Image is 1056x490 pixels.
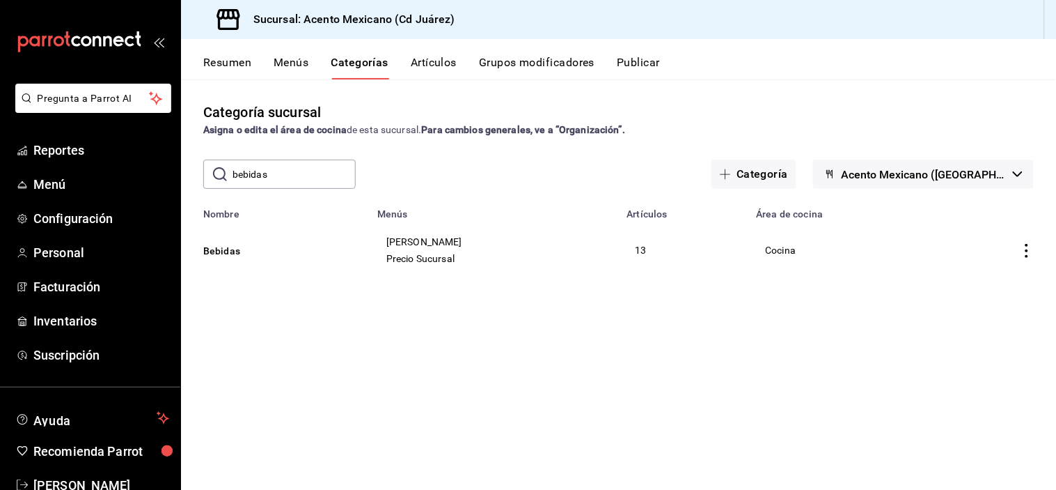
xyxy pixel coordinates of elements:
span: Facturación [33,277,169,296]
span: Precio Sucursal [386,254,601,263]
span: Acento Mexicano ([GEOGRAPHIC_DATA][PERSON_NAME]) [841,168,1007,181]
div: de esta sucursal. [203,123,1034,137]
th: Artículos [619,200,748,220]
strong: Asigna o edita el área de cocina [203,124,347,135]
span: Reportes [33,141,169,160]
span: [PERSON_NAME] [386,237,601,247]
button: actions [1020,244,1034,258]
button: Categorías [331,56,389,79]
th: Área de cocina [748,200,936,220]
span: Ayuda [33,410,151,427]
button: Grupos modificadores [479,56,594,79]
span: Menú [33,175,169,194]
button: Menús [274,56,308,79]
button: Categoría [711,160,796,189]
button: Bebidas [203,244,342,258]
span: Suscripción [33,346,169,365]
span: Inventarios [33,312,169,330]
strong: Para cambios generales, ve a “Organización”. [421,124,625,135]
a: Pregunta a Parrot AI [10,101,171,116]
button: Artículos [411,56,457,79]
div: navigation tabs [203,56,1056,79]
table: categoriesTable [181,200,1056,281]
div: Categoría sucursal [203,102,321,123]
button: open_drawer_menu [153,36,164,47]
input: Buscar categoría [233,160,356,188]
span: Pregunta a Parrot AI [38,91,150,106]
button: Pregunta a Parrot AI [15,84,171,113]
button: Publicar [617,56,660,79]
span: Configuración [33,209,169,228]
span: Personal [33,243,169,262]
button: Acento Mexicano ([GEOGRAPHIC_DATA][PERSON_NAME]) [813,160,1034,189]
th: Menús [369,200,619,220]
span: Cocina [765,245,919,255]
button: Resumen [203,56,251,79]
span: Recomienda Parrot [33,442,169,461]
td: 13 [619,220,748,281]
h3: Sucursal: Acento Mexicano (Cd Juárez) [242,11,455,28]
th: Nombre [181,200,369,220]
